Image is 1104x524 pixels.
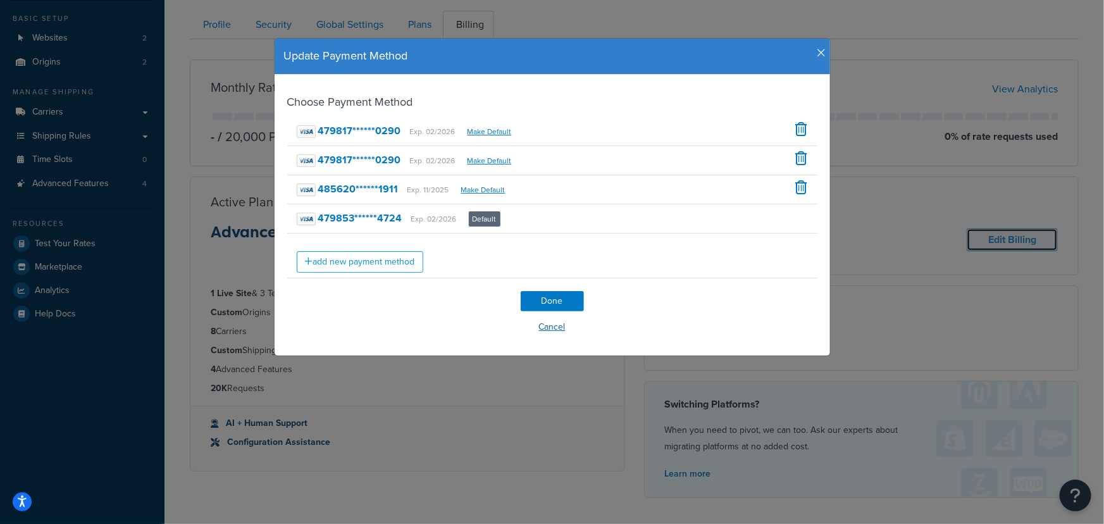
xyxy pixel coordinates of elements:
button: Cancel [287,318,817,337]
h4: Update Payment Method [284,48,821,65]
a: add new payment method [297,251,423,273]
img: visa.png [297,125,316,138]
a: Make Default [468,126,512,137]
span: Default [469,211,500,227]
small: Exp. 02/2026 [410,126,456,137]
img: visa.png [297,184,316,196]
a: Make Default [468,155,512,166]
img: visa.png [297,213,316,225]
input: Done [521,291,584,311]
small: Exp. 11/2025 [407,184,449,196]
a: Make Default [461,184,505,196]
img: visa.png [297,154,316,167]
h4: Choose Payment Method [287,94,817,111]
small: Exp. 02/2026 [411,213,457,225]
small: Exp. 02/2026 [410,155,456,166]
